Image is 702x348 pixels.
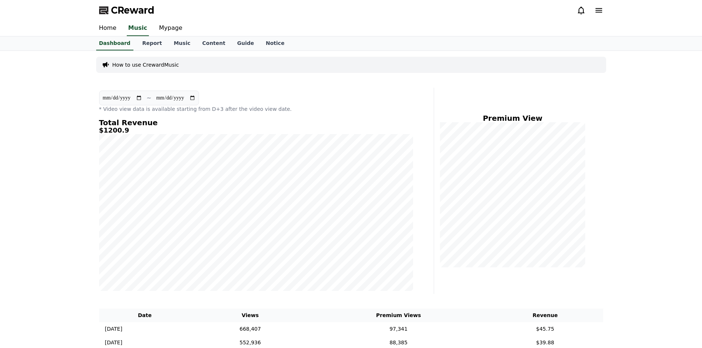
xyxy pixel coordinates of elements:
[99,119,413,127] h4: Total Revenue
[191,322,310,336] td: 668,407
[260,36,290,50] a: Notice
[93,21,122,36] a: Home
[310,322,487,336] td: 97,341
[99,105,413,113] p: * Video view data is available starting from D+3 after the video view date.
[310,309,487,322] th: Premium Views
[99,309,191,322] th: Date
[105,325,122,333] p: [DATE]
[231,36,260,50] a: Guide
[487,322,603,336] td: $45.75
[112,61,179,68] a: How to use CrewardMusic
[168,36,196,50] a: Music
[487,309,603,322] th: Revenue
[153,21,188,36] a: Mypage
[99,4,154,16] a: CReward
[127,21,149,36] a: Music
[99,127,413,134] h5: $1200.9
[147,94,151,102] p: ~
[440,114,586,122] h4: Premium View
[196,36,231,50] a: Content
[105,339,122,347] p: [DATE]
[136,36,168,50] a: Report
[191,309,310,322] th: Views
[111,4,154,16] span: CReward
[96,36,133,50] a: Dashboard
